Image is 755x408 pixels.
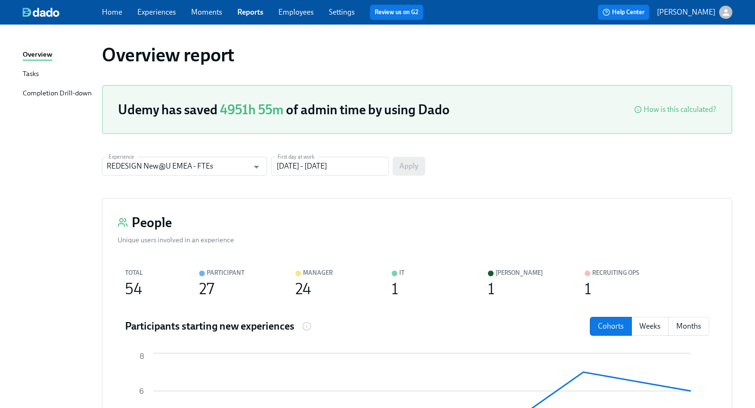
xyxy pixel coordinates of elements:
div: 1 [585,284,591,294]
button: Open [249,160,264,174]
h4: Participants starting new experiences [125,319,294,333]
div: Completion Drill-down [23,88,92,100]
a: Reports [237,8,263,17]
p: [PERSON_NAME] [657,7,715,17]
button: weeks [631,317,669,336]
p: Months [676,321,701,331]
div: 54 [125,284,142,294]
button: Help Center [598,5,649,20]
a: Settings [329,8,355,17]
div: date filter [590,317,709,336]
div: 27 [199,284,214,294]
p: Weeks [639,321,661,331]
div: [PERSON_NAME] [495,268,543,278]
a: Completion Drill-down [23,88,94,100]
div: Recruiting Ops [592,268,639,278]
p: Cohorts [598,321,624,331]
h3: People [132,214,172,231]
button: Review us on G2 [370,5,423,20]
a: Review us on G2 [375,8,419,17]
div: Tasks [23,68,39,80]
h3: Udemy has saved of admin time by using Dado [118,101,450,118]
span: Help Center [603,8,645,17]
h1: Overview report [102,43,235,66]
tspan: 8 [140,352,144,361]
div: 24 [295,284,311,294]
img: dado [23,8,59,17]
a: Moments [191,8,222,17]
a: dado [23,8,102,17]
button: [PERSON_NAME] [657,6,732,19]
span: 4951h 55m [220,102,284,118]
a: Overview [23,49,94,61]
div: How is this calculated? [644,104,716,115]
div: Unique users involved in an experience [117,235,234,245]
a: Home [102,8,122,17]
div: 1 [392,284,398,294]
tspan: 6 [139,387,144,396]
a: Experiences [137,8,176,17]
div: Total [125,268,143,278]
div: IT [399,268,404,278]
a: Tasks [23,68,94,80]
button: months [668,317,709,336]
div: Participant [207,268,244,278]
div: Overview [23,49,52,61]
div: 1 [488,284,495,294]
button: cohorts [590,317,632,336]
a: Employees [278,8,314,17]
div: Manager [303,268,333,278]
svg: Number of participants that started this experience in each cohort, week or month [302,322,311,331]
